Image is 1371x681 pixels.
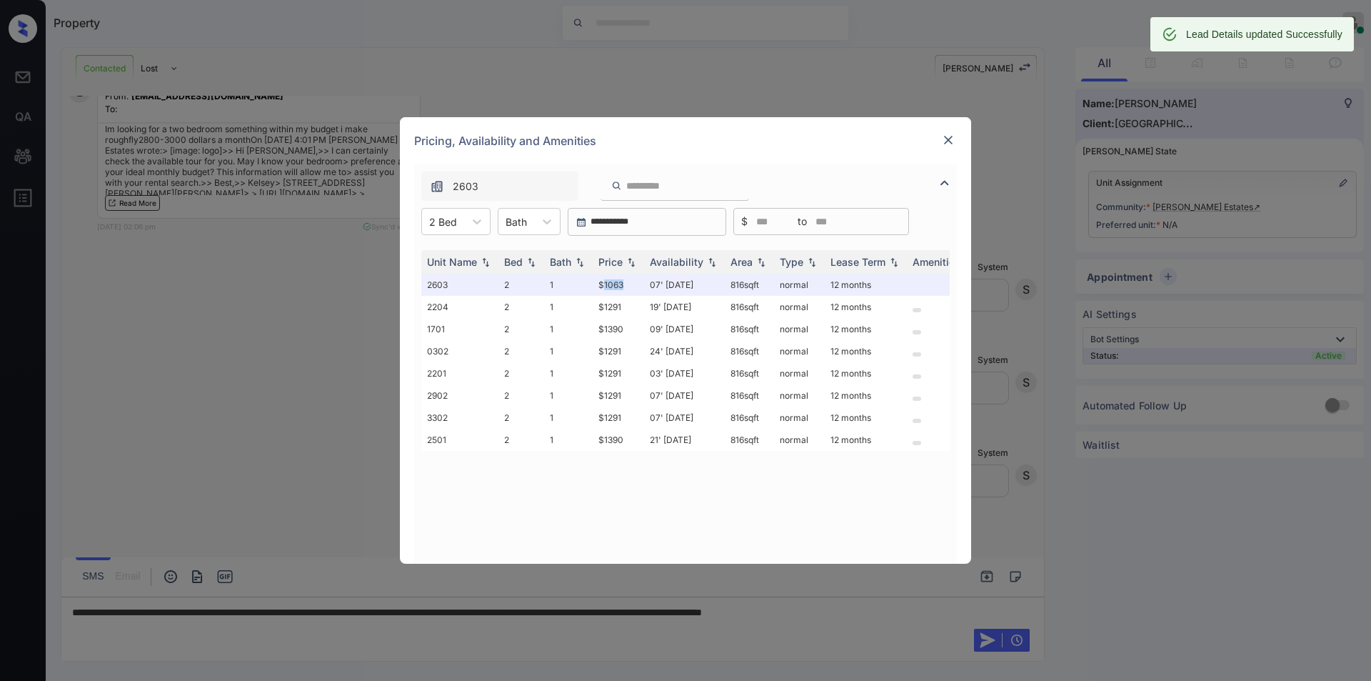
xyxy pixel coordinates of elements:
[650,256,703,268] div: Availability
[593,296,644,318] td: $1291
[644,384,725,407] td: 07' [DATE]
[644,274,725,296] td: 07' [DATE]
[498,362,544,384] td: 2
[725,318,774,340] td: 816 sqft
[544,274,593,296] td: 1
[504,256,523,268] div: Bed
[598,256,623,268] div: Price
[644,318,725,340] td: 09' [DATE]
[774,340,825,362] td: normal
[725,340,774,362] td: 816 sqft
[573,257,587,267] img: sorting
[774,318,825,340] td: normal
[593,429,644,451] td: $1390
[498,340,544,362] td: 2
[798,214,807,229] span: to
[825,296,907,318] td: 12 months
[624,257,638,267] img: sorting
[887,257,901,267] img: sorting
[430,179,444,194] img: icon-zuma
[644,429,725,451] td: 21' [DATE]
[400,117,971,164] div: Pricing, Availability and Amenities
[825,318,907,340] td: 12 months
[544,362,593,384] td: 1
[725,384,774,407] td: 816 sqft
[478,257,493,267] img: sorting
[544,296,593,318] td: 1
[1186,21,1342,47] div: Lead Details updated Successfully
[593,274,644,296] td: $1063
[544,407,593,429] td: 1
[830,256,885,268] div: Lease Term
[774,296,825,318] td: normal
[421,318,498,340] td: 1701
[421,429,498,451] td: 2501
[725,274,774,296] td: 816 sqft
[544,318,593,340] td: 1
[774,362,825,384] td: normal
[498,384,544,407] td: 2
[725,362,774,384] td: 816 sqft
[421,274,498,296] td: 2603
[421,362,498,384] td: 2201
[741,214,748,229] span: $
[774,407,825,429] td: normal
[825,340,907,362] td: 12 months
[774,274,825,296] td: normal
[644,340,725,362] td: 24' [DATE]
[644,407,725,429] td: 07' [DATE]
[730,256,753,268] div: Area
[498,407,544,429] td: 2
[825,384,907,407] td: 12 months
[644,296,725,318] td: 19' [DATE]
[498,296,544,318] td: 2
[550,256,571,268] div: Bath
[725,429,774,451] td: 816 sqft
[544,429,593,451] td: 1
[498,274,544,296] td: 2
[725,296,774,318] td: 816 sqft
[498,429,544,451] td: 2
[524,257,538,267] img: sorting
[544,384,593,407] td: 1
[593,362,644,384] td: $1291
[774,384,825,407] td: normal
[705,257,719,267] img: sorting
[593,407,644,429] td: $1291
[805,257,819,267] img: sorting
[421,340,498,362] td: 0302
[754,257,768,267] img: sorting
[780,256,803,268] div: Type
[593,340,644,362] td: $1291
[593,384,644,407] td: $1291
[421,296,498,318] td: 2204
[941,133,955,147] img: close
[427,256,477,268] div: Unit Name
[825,274,907,296] td: 12 months
[913,256,960,268] div: Amenities
[421,384,498,407] td: 2902
[825,429,907,451] td: 12 months
[725,407,774,429] td: 816 sqft
[611,179,622,192] img: icon-zuma
[544,340,593,362] td: 1
[644,362,725,384] td: 03' [DATE]
[453,179,478,194] span: 2603
[774,429,825,451] td: normal
[936,174,953,192] img: icon-zuma
[825,362,907,384] td: 12 months
[421,407,498,429] td: 3302
[498,318,544,340] td: 2
[825,407,907,429] td: 12 months
[593,318,644,340] td: $1390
